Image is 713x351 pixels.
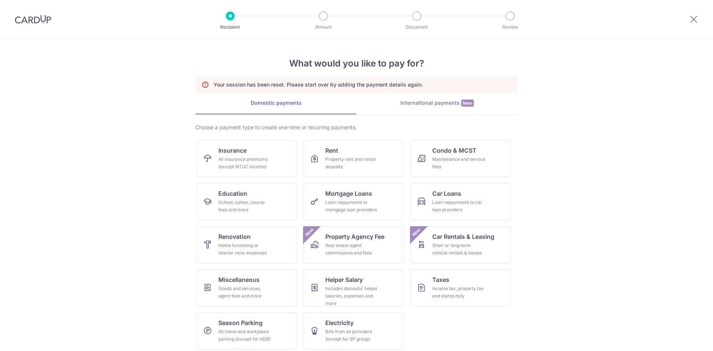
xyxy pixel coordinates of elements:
div: Home furnishing or interior reno-expenses [218,242,272,257]
span: Property Agency Fee [325,232,384,241]
div: School, tuition, course fees and more [218,199,272,214]
div: Loan repayments to car loan providers [432,199,486,214]
div: All home and workplace parking (except for HDB) [218,328,272,343]
a: Season ParkingAll home and workplace parking (except for HDB) [196,312,297,350]
span: Season Parking [218,318,263,327]
a: Car LoansLoan repayments to car loan providers [410,183,511,220]
p: Recipient [203,23,258,31]
span: Rent [325,146,338,155]
span: New [461,100,474,107]
span: Helper Salary [325,275,363,284]
div: Property rent and rental deposits [325,156,379,170]
span: New [303,226,316,238]
div: Includes domestic helper salaries, expenses and more [325,285,379,307]
span: Car Loans [432,189,461,198]
span: Car Rentals & Leasing [432,232,494,241]
div: Loan repayments to mortgage loan providers [325,199,379,214]
div: Income tax, property tax and stamp duty [432,285,486,300]
div: All insurance premiums (except NTUC Income) [218,156,272,170]
a: Condo & MCSTMaintenance and service fees [410,140,511,177]
span: Education [218,189,247,198]
a: Property Agency FeeReal estate agent commissions and feesNew [303,226,404,263]
a: InsuranceAll insurance premiums (except NTUC Income) [196,140,297,177]
span: Electricity [325,318,354,327]
a: Helper SalaryIncludes domestic helper salaries, expenses and more [303,269,404,306]
div: Maintenance and service fees [432,156,486,170]
span: Condo & MCST [432,146,476,155]
p: Document [389,23,444,31]
a: RentProperty rent and rental deposits [303,140,404,177]
span: Insurance [218,146,247,155]
a: Car Rentals & LeasingShort or long‑term vehicle rentals & leasesNew [410,226,511,263]
p: Amount [296,23,351,31]
span: Taxes [432,275,449,284]
div: Choose a payment type to create one-time or recurring payments. [195,124,518,131]
img: CardUp [15,15,51,24]
a: TaxesIncome tax, property tax and stamp duty [410,269,511,306]
a: EducationSchool, tuition, course fees and more [196,183,297,220]
div: Real estate agent commissions and fees [325,242,379,257]
p: Review [483,23,538,31]
div: Bills from all providers (except for SP group) [325,328,379,343]
span: Mortgage Loans [325,189,372,198]
p: Your session has been reset. Please start over by adding the payment details again. [214,81,423,88]
span: Miscellaneous [218,275,260,284]
a: RenovationHome furnishing or interior reno-expenses [196,226,297,263]
a: MiscellaneousGoods and services, agent fees and more [196,269,297,306]
a: Mortgage LoansLoan repayments to mortgage loan providers [303,183,404,220]
h4: What would you like to pay for? [195,57,518,70]
span: Renovation [218,232,251,241]
div: Short or long‑term vehicle rentals & leases [432,242,486,257]
div: Domestic payments [195,99,356,107]
div: International payments [356,99,518,107]
span: New [410,226,423,238]
div: Goods and services, agent fees and more [218,285,272,300]
a: ElectricityBills from all providers (except for SP group) [303,312,404,350]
